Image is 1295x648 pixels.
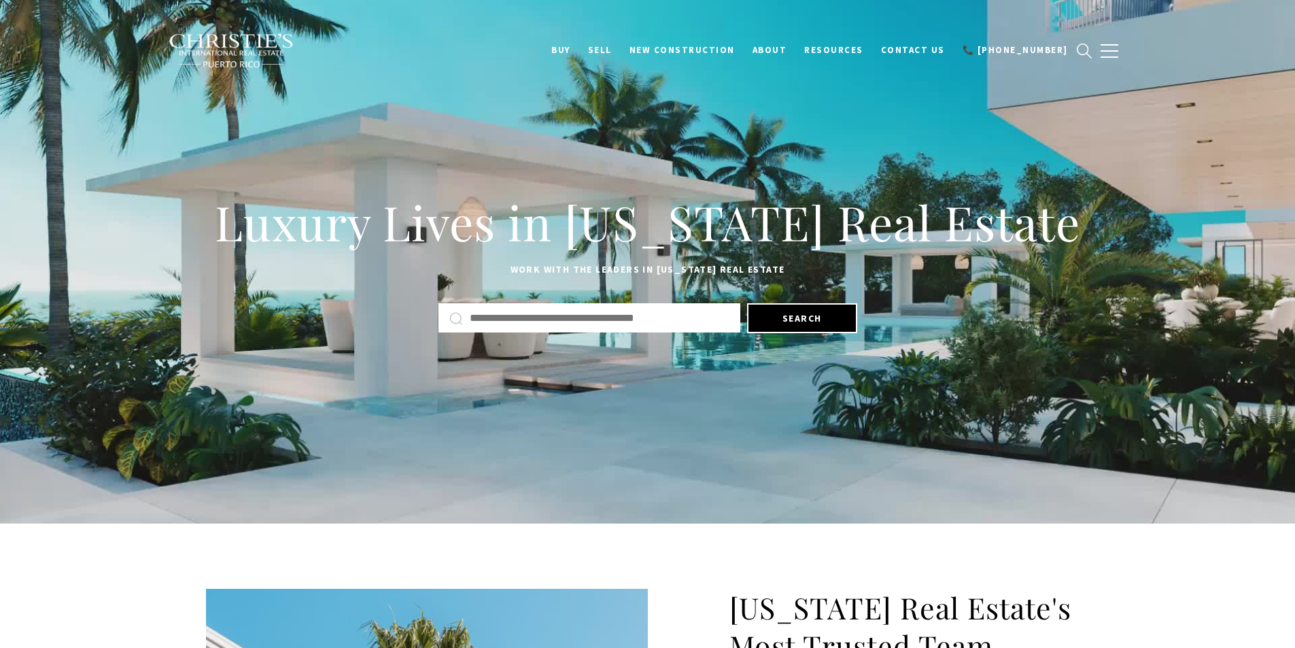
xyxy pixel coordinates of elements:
[206,192,1090,252] h1: Luxury Lives in [US_STATE] Real Estate
[206,262,1090,278] p: Work with the leaders in [US_STATE] Real Estate
[629,44,735,56] span: New Construction
[621,37,744,63] a: New Construction
[963,44,1068,56] span: 📞 [PHONE_NUMBER]
[169,33,295,69] img: Christie's International Real Estate black text logo
[795,37,872,63] a: Resources
[954,37,1077,63] a: 📞 [PHONE_NUMBER]
[579,37,621,63] a: SELL
[542,37,579,63] a: BUY
[747,303,857,333] button: Search
[744,37,796,63] a: About
[881,44,945,56] span: Contact Us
